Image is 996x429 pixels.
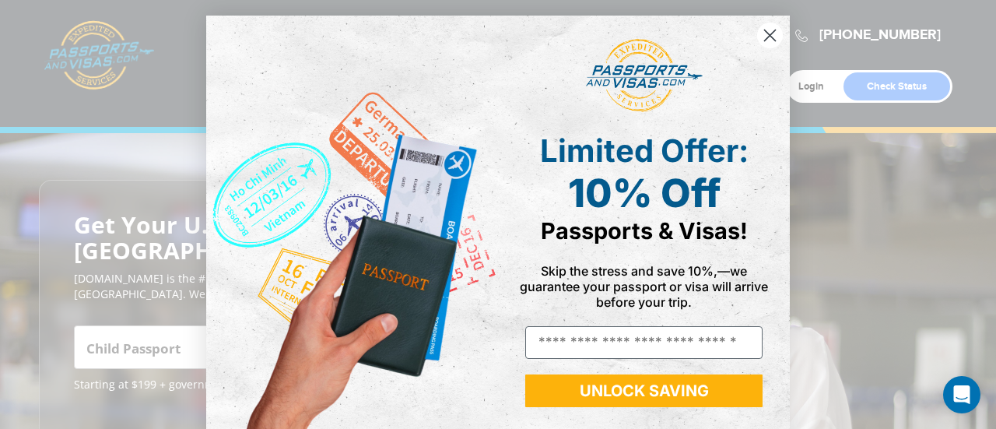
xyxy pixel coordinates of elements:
[541,217,748,244] span: Passports & Visas!
[943,376,980,413] div: Open Intercom Messenger
[586,39,703,112] img: passports and visas
[756,22,784,49] button: Close dialog
[540,132,749,170] span: Limited Offer:
[525,374,763,407] button: UNLOCK SAVING
[520,263,768,310] span: Skip the stress and save 10%,—we guarantee your passport or visa will arrive before your trip.
[568,170,721,216] span: 10% Off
